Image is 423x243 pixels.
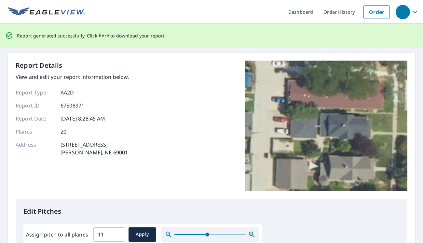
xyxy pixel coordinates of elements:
p: [DATE] 8:28:45 AM [61,115,105,122]
a: Order [363,5,390,19]
p: Report ID [16,102,55,109]
p: Report Date [16,115,55,122]
p: AA2D [61,89,74,96]
p: Edit Pitches [23,207,400,216]
p: 20 [61,128,66,136]
p: Address [16,141,55,156]
p: Report Details [16,61,62,70]
p: 67508971 [61,102,84,109]
button: Apply [129,227,156,242]
p: [STREET_ADDRESS] [PERSON_NAME], NE 69001 [61,141,128,156]
p: Report Type [16,89,55,96]
img: Top image [245,61,407,191]
label: Assign pitch to all planes [26,231,88,238]
img: EV Logo [8,7,85,17]
button: here [99,32,109,40]
p: Report generated successfully. Click to download your report. [17,32,166,40]
span: Apply [134,230,151,238]
p: View and edit your report information below. [16,73,129,81]
p: Planes [16,128,55,136]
